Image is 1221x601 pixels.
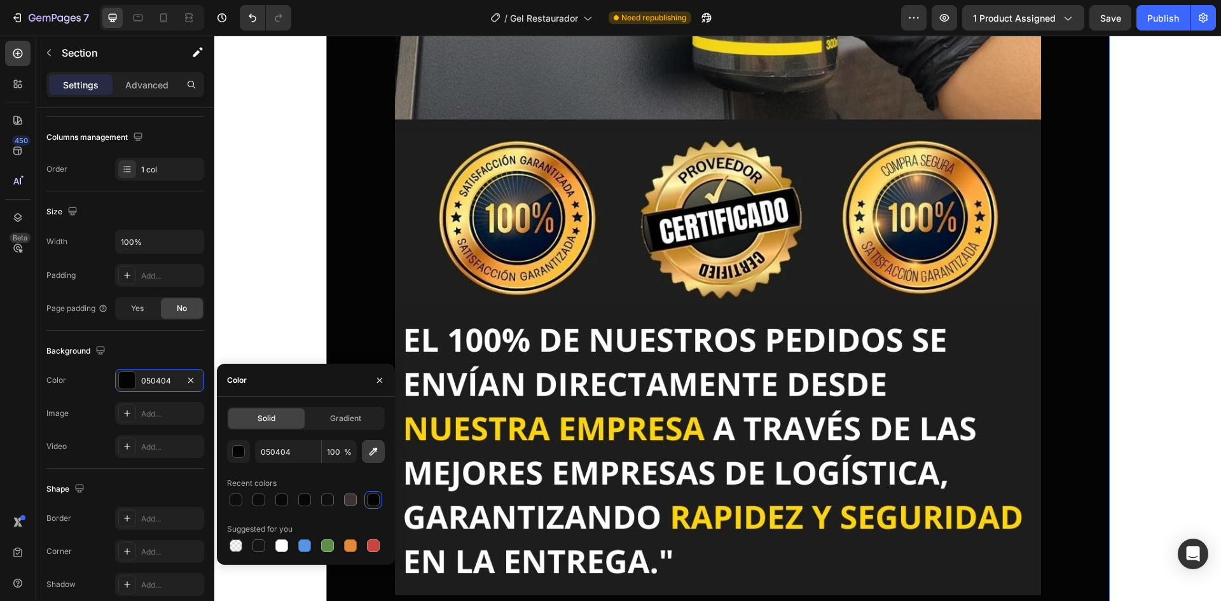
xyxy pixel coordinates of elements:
span: Save [1100,13,1121,24]
div: 050404 [141,375,178,387]
input: Eg: FFFFFF [255,440,321,463]
div: Shadow [46,579,76,590]
div: Image [46,408,69,419]
div: Padding [46,270,76,281]
button: Publish [1136,5,1190,31]
div: Shape [46,481,87,498]
div: Video [46,441,67,452]
span: Gradient [330,413,361,424]
div: Add... [141,408,201,420]
span: No [177,303,187,314]
button: 1 product assigned [962,5,1084,31]
div: Recent colors [227,478,277,489]
span: / [504,11,507,25]
p: Settings [63,78,99,92]
div: Border [46,513,71,524]
div: Add... [141,546,201,558]
span: 1 product assigned [973,11,1056,25]
div: Color [227,375,247,386]
div: Color [46,375,66,386]
iframe: Design area [214,36,1221,601]
div: Page padding [46,303,108,314]
div: Columns management [46,129,146,146]
span: Solid [258,413,275,424]
div: Background [46,343,108,360]
input: Auto [116,230,203,253]
span: Gel Restaurador [510,11,578,25]
div: 1 col [141,164,201,176]
p: 7 [83,10,89,25]
span: Need republishing [621,12,686,24]
p: Advanced [125,78,169,92]
div: Publish [1147,11,1179,25]
span: % [344,446,352,458]
p: Section [62,45,166,60]
div: Undo/Redo [240,5,291,31]
div: Suggested for you [227,523,293,535]
div: Add... [141,270,201,282]
div: Size [46,204,80,221]
div: Add... [141,579,201,591]
div: Width [46,236,67,247]
div: Add... [141,441,201,453]
div: Open Intercom Messenger [1178,539,1208,569]
div: Order [46,163,67,175]
button: 7 [5,5,95,31]
div: Add... [141,513,201,525]
div: 450 [12,135,31,146]
span: Yes [131,303,144,314]
button: Save [1089,5,1131,31]
div: Corner [46,546,72,557]
div: Beta [10,233,31,243]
